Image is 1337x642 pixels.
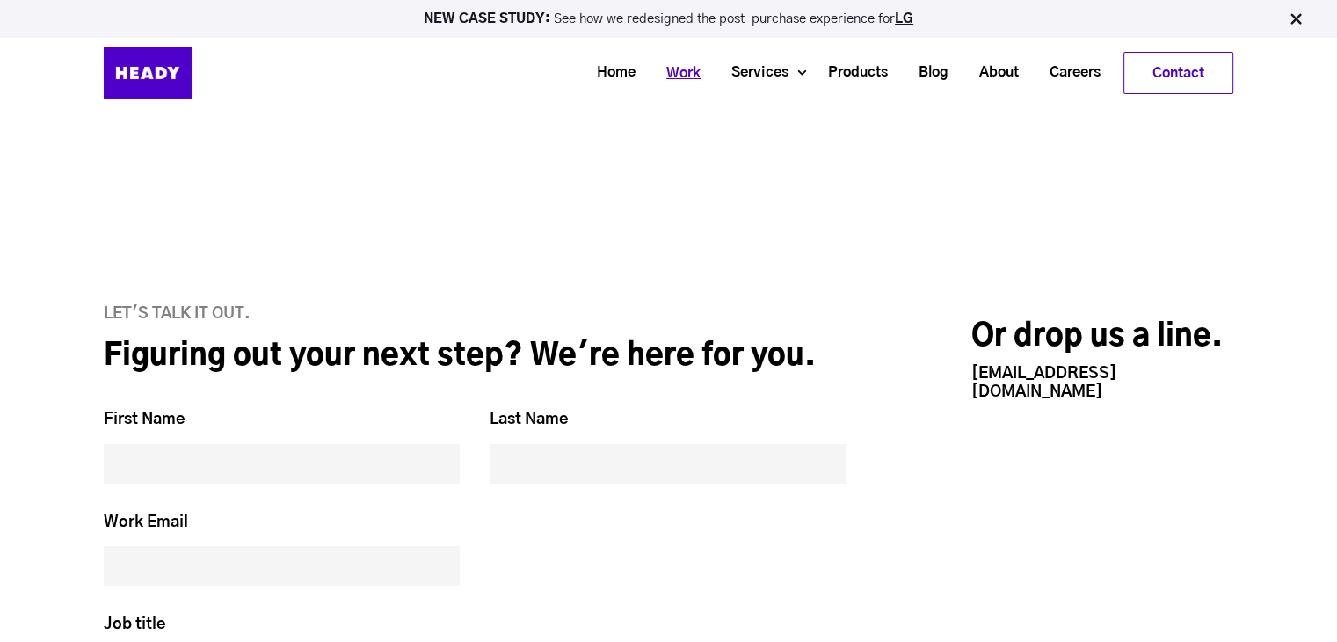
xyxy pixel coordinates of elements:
a: [EMAIL_ADDRESS][DOMAIN_NAME] [971,366,1116,400]
div: Navigation Menu [236,52,1233,94]
a: Blog [897,57,957,90]
h2: Figuring out your next step? We're here for you. [104,338,847,376]
img: Heady_Logo_Web-01 (1) [104,47,192,99]
img: Close Bar [1287,11,1304,28]
a: Products [806,57,897,90]
p: See how we redesigned the post-purchase experience for [8,12,1329,26]
a: Home [575,57,644,90]
a: About [957,57,1028,90]
strong: NEW CASE STUDY: [424,12,554,26]
a: LG [895,12,913,26]
a: Careers [1028,57,1109,90]
a: Contact [1124,53,1232,93]
h6: LET'S TALK IT OUT. [104,305,847,325]
h2: Or drop us a line. [971,318,1233,356]
a: Work [644,57,709,90]
a: Services [709,57,797,90]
